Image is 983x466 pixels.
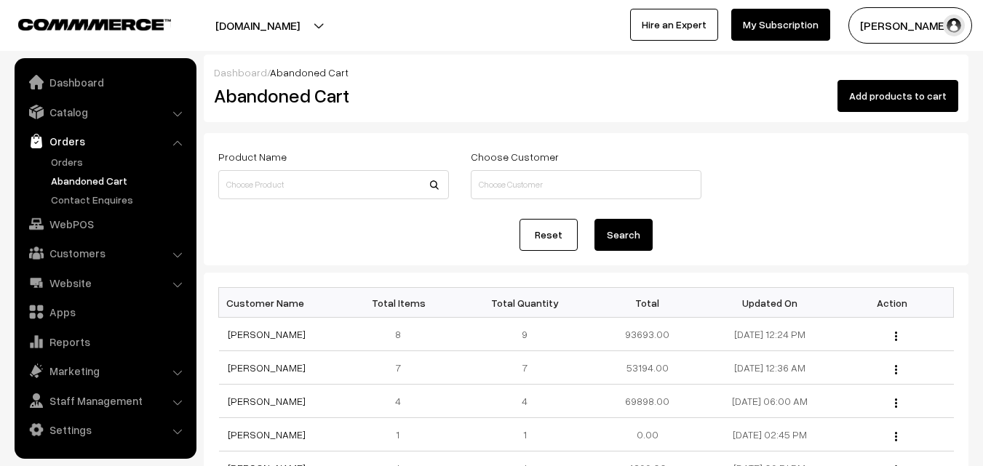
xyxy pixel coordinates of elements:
td: 9 [463,318,586,351]
td: 7 [341,351,463,385]
a: Apps [18,299,191,325]
td: 8 [341,318,463,351]
a: [PERSON_NAME] [228,395,306,407]
img: Menu [895,365,897,374]
a: Website [18,270,191,296]
a: [PERSON_NAME] [228,328,306,340]
button: [DOMAIN_NAME] [164,7,351,44]
td: 7 [463,351,586,385]
td: [DATE] 02:45 PM [709,418,831,451]
th: Total Items [341,288,463,318]
img: Menu [895,398,897,408]
td: 53194.00 [586,351,708,385]
td: 69898.00 [586,385,708,418]
td: [DATE] 06:00 AM [709,385,831,418]
img: Menu [895,332,897,341]
td: 1 [341,418,463,451]
td: [DATE] 12:36 AM [709,351,831,385]
a: Dashboard [214,66,267,79]
a: WebPOS [18,211,191,237]
td: [DATE] 12:24 PM [709,318,831,351]
label: Product Name [218,149,287,164]
span: Abandoned Cart [270,66,349,79]
a: Marketing [18,358,191,384]
td: 1 [463,418,586,451]
a: Hire an Expert [630,9,718,41]
a: Customers [18,240,191,266]
button: [PERSON_NAME] [848,7,972,44]
td: 4 [341,385,463,418]
a: Abandoned Cart [47,173,191,188]
a: Settings [18,417,191,443]
th: Customer Name [219,288,341,318]
th: Action [831,288,953,318]
input: Choose Product [218,170,449,199]
td: 0.00 [586,418,708,451]
a: COMMMERCE [18,15,146,32]
h2: Abandoned Cart [214,84,447,107]
a: [PERSON_NAME] [228,361,306,374]
img: COMMMERCE [18,19,171,30]
a: Catalog [18,99,191,125]
a: Reports [18,329,191,355]
a: My Subscription [731,9,830,41]
label: Choose Customer [471,149,559,164]
th: Total Quantity [463,288,586,318]
button: Search [594,219,653,251]
a: [PERSON_NAME] [228,428,306,441]
div: / [214,65,958,80]
button: Add products to cart [837,80,958,112]
img: Menu [895,432,897,441]
td: 4 [463,385,586,418]
th: Total [586,288,708,318]
th: Updated On [709,288,831,318]
input: Choose Customer [471,170,701,199]
a: Staff Management [18,387,191,414]
img: user [943,15,965,36]
a: Orders [47,154,191,169]
a: Orders [18,128,191,154]
a: Contact Enquires [47,192,191,207]
a: Dashboard [18,69,191,95]
td: 93693.00 [586,318,708,351]
a: Reset [520,219,578,251]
